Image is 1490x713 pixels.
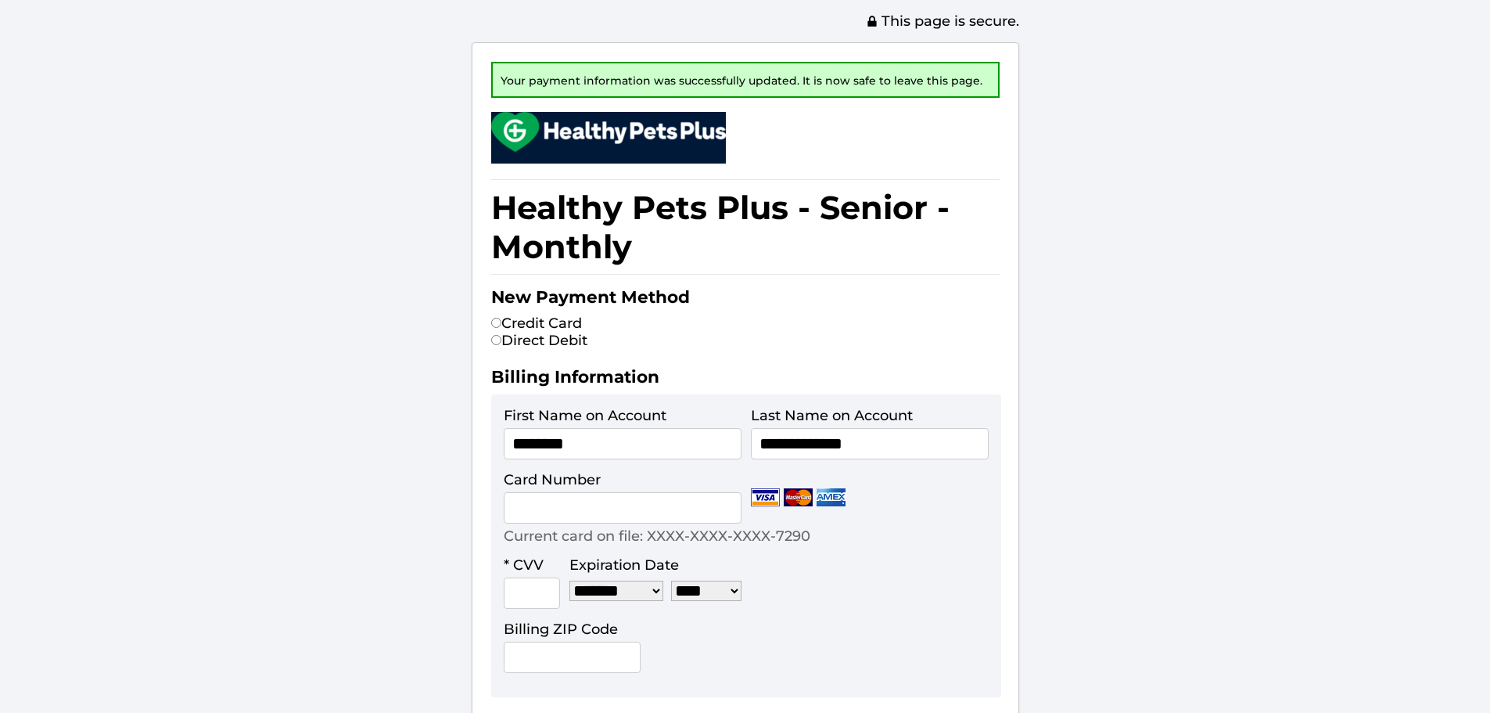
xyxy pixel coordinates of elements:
label: Expiration Date [569,556,679,574]
span: Your payment information was successfully updated. It is now safe to leave this page. [501,74,982,88]
label: Direct Debit [491,332,587,349]
span: This page is secure. [866,13,1019,30]
label: First Name on Account [504,407,666,424]
img: small.png [491,112,726,152]
label: Card Number [504,471,601,488]
label: * CVV [504,556,544,574]
label: Billing ZIP Code [504,621,618,638]
input: Direct Debit [491,335,501,345]
label: Credit Card [491,315,582,332]
input: Credit Card [491,318,501,328]
h1: Healthy Pets Plus - Senior - Monthly [491,179,1000,275]
label: Last Name on Account [751,407,913,424]
img: Mastercard [784,488,813,506]
h2: New Payment Method [491,286,1000,315]
img: Visa [751,488,780,506]
p: Current card on file: XXXX-XXXX-XXXX-7290 [504,528,810,545]
img: Amex [817,488,846,506]
h2: Billing Information [491,366,1000,394]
